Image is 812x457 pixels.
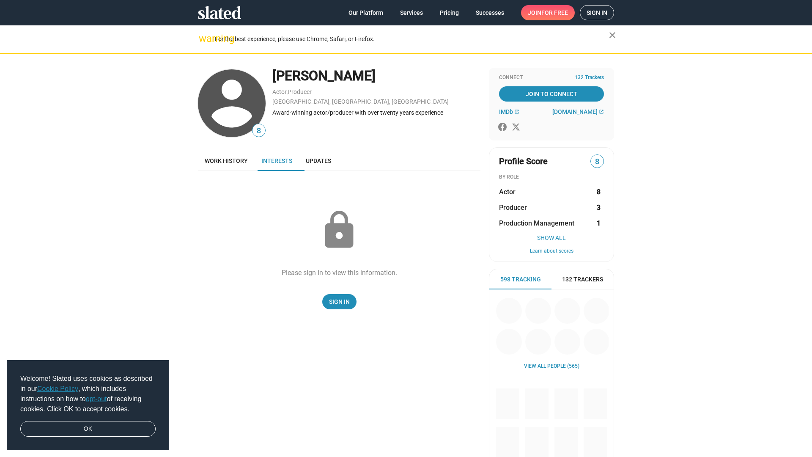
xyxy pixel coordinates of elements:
[299,151,338,171] a: Updates
[499,108,519,115] a: IMDb
[272,109,480,117] div: Award-winning actor/producer with over twenty years experience
[499,74,604,81] div: Connect
[272,98,449,105] a: [GEOGRAPHIC_DATA], [GEOGRAPHIC_DATA], [GEOGRAPHIC_DATA]
[499,248,604,255] button: Learn about scores
[499,234,604,241] button: Show All
[393,5,430,20] a: Services
[20,421,156,437] a: dismiss cookie message
[342,5,390,20] a: Our Platform
[591,156,604,168] span: 8
[597,187,601,196] strong: 8
[541,5,568,20] span: for free
[261,157,292,164] span: Interests
[476,5,504,20] span: Successes
[433,5,466,20] a: Pricing
[552,108,598,115] span: [DOMAIN_NAME]
[469,5,511,20] a: Successes
[86,395,107,402] a: opt-out
[597,203,601,212] strong: 3
[514,109,519,114] mat-icon: open_in_new
[501,86,602,102] span: Join To Connect
[288,88,312,95] a: Producer
[552,108,604,115] a: [DOMAIN_NAME]
[329,294,350,309] span: Sign In
[20,374,156,414] span: Welcome! Slated uses cookies as described in our , which includes instructions on how to of recei...
[499,86,604,102] a: Join To Connect
[524,363,579,370] a: View all People (565)
[400,5,423,20] span: Services
[215,33,609,45] div: For the best experience, please use Chrome, Safari, or Firefox.
[37,385,78,392] a: Cookie Policy
[597,219,601,228] strong: 1
[255,151,299,171] a: Interests
[348,5,383,20] span: Our Platform
[287,90,288,95] span: ,
[499,203,527,212] span: Producer
[499,108,513,115] span: IMDb
[440,5,459,20] span: Pricing
[205,157,248,164] span: Work history
[562,275,603,284] span: 132 Trackers
[252,125,265,137] span: 8
[499,219,574,228] span: Production Management
[499,174,604,181] div: BY ROLE
[322,294,357,309] a: Sign In
[587,6,607,20] span: Sign in
[198,151,255,171] a: Work history
[499,187,516,196] span: Actor
[499,156,548,167] span: Profile Score
[599,109,604,114] mat-icon: open_in_new
[306,157,331,164] span: Updates
[528,5,568,20] span: Join
[272,88,287,95] a: Actor
[580,5,614,20] a: Sign in
[7,360,169,451] div: cookieconsent
[282,268,397,277] div: Please sign in to view this information.
[521,5,575,20] a: Joinfor free
[199,33,209,44] mat-icon: warning
[500,275,541,284] span: 598 Tracking
[607,30,617,40] mat-icon: close
[272,67,480,85] div: [PERSON_NAME]
[318,209,360,251] mat-icon: lock
[575,74,604,81] span: 132 Trackers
